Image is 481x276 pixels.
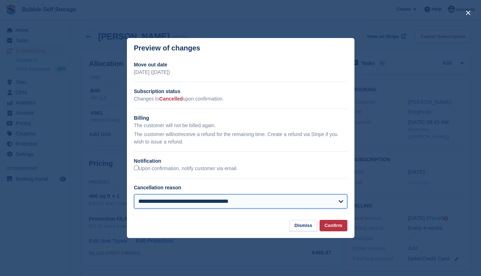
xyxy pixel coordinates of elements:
input: Upon confirmation, notify customer via email. [134,166,139,170]
span: Cancelled [159,96,183,102]
em: not [172,131,179,137]
p: Preview of changes [134,44,201,52]
p: The customer will receive a refund for the remaining time. Create a refund via Stripe if you wish... [134,131,347,146]
h2: Billing [134,114,347,122]
label: Upon confirmation, notify customer via email. [134,166,238,172]
button: close [463,7,474,18]
label: Cancellation reason [134,185,181,190]
p: Changes to upon confirmation. [134,95,347,103]
button: Confirm [320,220,347,232]
p: [DATE] ([DATE]) [134,69,347,76]
h2: Move out date [134,61,347,69]
h2: Notification [134,157,347,165]
p: The customer will not be billed again. [134,122,347,129]
h2: Subscription status [134,88,347,95]
button: Dismiss [289,220,317,232]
